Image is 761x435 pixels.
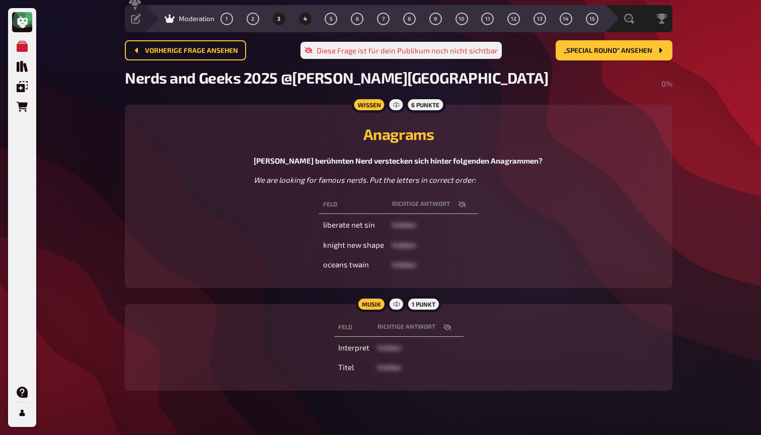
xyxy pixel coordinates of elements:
span: 7 [382,16,385,22]
span: hidden [392,220,416,229]
span: 11 [485,16,490,22]
span: Moderation [179,15,214,23]
div: Wissen [351,97,387,113]
button: 3 [271,11,287,27]
button: 11 [480,11,496,27]
button: „Special Round“ ansehen [556,40,672,60]
div: 1 Punkt [406,296,441,312]
span: 12 [511,16,516,22]
button: 6 [349,11,365,27]
span: 9 [434,16,437,22]
span: „Special Round“ ansehen [564,47,652,54]
span: 14 [563,16,569,22]
div: Musik [356,296,387,312]
span: 5 [330,16,333,22]
span: 15 [589,16,595,22]
button: 8 [401,11,417,27]
span: [PERSON_NAME] berühmten Nerd verstecken sich hinter folgenden Anagrammen? [254,156,543,165]
span: Vorherige Frage ansehen [145,47,238,54]
span: 4 [303,16,307,22]
td: knight new shape [319,236,388,254]
button: 1 [219,11,235,27]
td: oceans twain [319,256,388,274]
button: 2 [245,11,261,27]
th: Feld [319,195,388,214]
th: Richtige Antwort [388,195,478,214]
button: 7 [375,11,392,27]
button: 14 [558,11,574,27]
span: hidden [392,260,416,269]
span: hidden [377,343,402,352]
th: Richtige Antwort [373,318,464,337]
span: 1 [225,16,228,22]
button: 9 [427,11,443,27]
div: Diese Frage ist für dein Publikum noch nicht sichtbar [300,42,502,59]
button: 5 [323,11,339,27]
button: 12 [506,11,522,27]
span: We are looking for famous nerds. Put the letters in correct order: [254,175,476,184]
button: Vorherige Frage ansehen [125,40,246,60]
span: 2 [251,16,254,22]
span: 0 % [661,79,672,88]
div: 6 Punkte [405,97,445,113]
span: hidden [377,362,402,372]
span: hidden [392,240,416,249]
span: 3 [277,16,280,22]
td: liberate net sin [319,216,388,234]
span: 10 [459,16,465,22]
td: Interpret [334,339,373,357]
h2: Anagrams [137,125,660,143]
button: 10 [453,11,470,27]
button: 15 [584,11,600,27]
span: 13 [537,16,543,22]
button: 13 [532,11,548,27]
span: 6 [356,16,359,22]
button: 4 [297,11,313,27]
span: Nerds and Geeks 2025 @[PERSON_NAME][GEOGRAPHIC_DATA] [125,68,549,87]
td: Titel [334,358,373,377]
th: Feld [334,318,373,337]
span: 8 [408,16,411,22]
